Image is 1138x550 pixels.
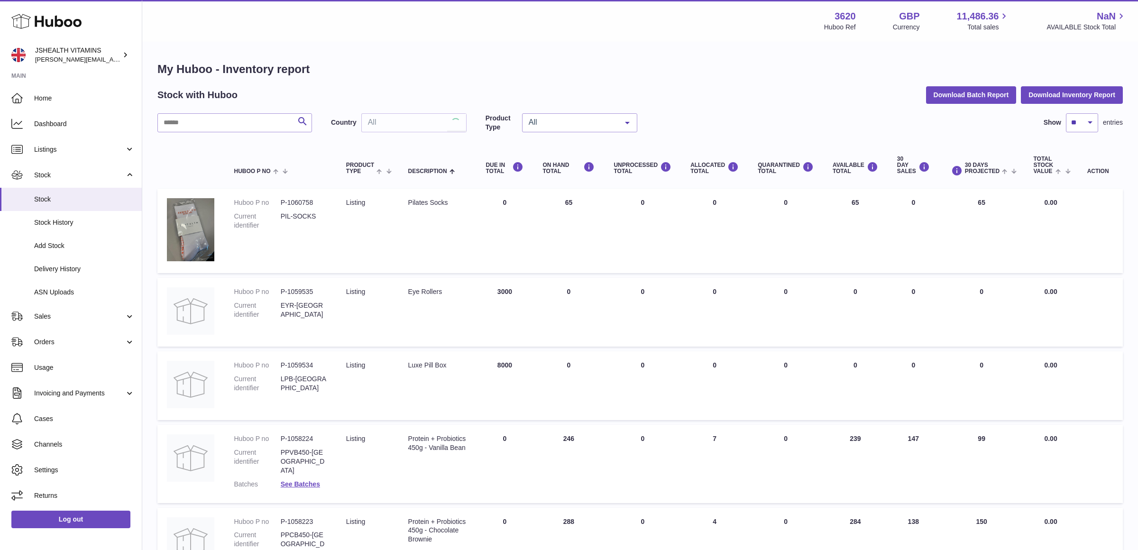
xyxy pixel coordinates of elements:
span: 0 [784,518,788,525]
span: Returns [34,491,135,500]
dd: P-1058224 [281,434,327,443]
dt: Batches [234,480,280,489]
span: entries [1103,118,1123,127]
span: Cases [34,414,135,423]
dt: Current identifier [234,375,280,393]
span: 0.00 [1044,435,1057,442]
div: UNPROCESSED Total [614,162,671,174]
img: product image [167,198,214,261]
div: ALLOCATED Total [690,162,739,174]
dt: Current identifier [234,301,280,319]
dt: Current identifier [234,212,280,230]
button: Download Inventory Report [1021,86,1123,103]
strong: 3620 [835,10,856,23]
span: listing [346,361,365,369]
label: Country [331,118,357,127]
span: Total sales [967,23,1010,32]
td: 0 [888,189,939,273]
span: 0.00 [1044,361,1057,369]
div: JSHEALTH VITAMINS [35,46,120,64]
span: 0.00 [1044,288,1057,295]
span: Add Stock [34,241,135,250]
div: AVAILABLE Total [833,162,878,174]
span: 30 DAYS PROJECTED [965,162,1000,174]
td: 0 [476,189,533,273]
span: Orders [34,338,125,347]
dd: P-1059534 [281,361,327,370]
span: Listings [34,145,125,154]
td: 65 [533,189,604,273]
td: 0 [604,425,681,503]
span: All [526,118,618,127]
span: 0 [784,361,788,369]
td: 7 [681,425,748,503]
label: Product Type [486,114,517,132]
div: QUARANTINED Total [758,162,814,174]
a: NaN AVAILABLE Stock Total [1046,10,1127,32]
span: AVAILABLE Stock Total [1046,23,1127,32]
span: 0 [784,199,788,206]
td: 0 [604,278,681,347]
td: 65 [939,189,1024,273]
div: 30 DAY SALES [897,156,930,175]
span: Usage [34,363,135,372]
span: Product Type [346,162,374,174]
span: Total stock value [1033,156,1053,175]
td: 0 [888,278,939,347]
span: NaN [1097,10,1116,23]
a: 11,486.36 Total sales [956,10,1010,32]
img: product image [167,434,214,482]
a: See Batches [281,480,320,488]
span: Stock [34,195,135,204]
h2: Stock with Huboo [157,89,238,101]
div: Action [1087,168,1113,174]
button: Download Batch Report [926,86,1017,103]
span: Delivery History [34,265,135,274]
td: 0 [939,351,1024,420]
span: listing [346,518,365,525]
td: 0 [533,351,604,420]
dd: PIL-SOCKS [281,212,327,230]
div: ON HAND Total [542,162,595,174]
td: 3000 [476,278,533,347]
span: 0.00 [1044,199,1057,206]
td: 239 [823,425,888,503]
label: Show [1044,118,1061,127]
strong: GBP [899,10,919,23]
td: 0 [939,278,1024,347]
dt: Huboo P no [234,287,280,296]
span: Stock History [34,218,135,227]
td: 0 [604,189,681,273]
dd: P-1060758 [281,198,327,207]
td: 0 [823,351,888,420]
td: 0 [823,278,888,347]
div: Eye Rollers [408,287,467,296]
div: Huboo Ref [824,23,856,32]
span: Stock [34,171,125,180]
span: listing [346,435,365,442]
div: Pilates Socks [408,198,467,207]
span: 11,486.36 [956,10,999,23]
dd: LPB-[GEOGRAPHIC_DATA] [281,375,327,393]
dt: Huboo P no [234,361,280,370]
span: ASN Uploads [34,288,135,297]
td: 147 [888,425,939,503]
h1: My Huboo - Inventory report [157,62,1123,77]
dt: Huboo P no [234,198,280,207]
span: Invoicing and Payments [34,389,125,398]
span: 0 [784,288,788,295]
dt: Current identifier [234,448,280,475]
dd: EYR-[GEOGRAPHIC_DATA] [281,301,327,319]
dt: Huboo P no [234,434,280,443]
span: 0 [784,435,788,442]
td: 0 [681,351,748,420]
span: Home [34,94,135,103]
span: 0.00 [1044,518,1057,525]
td: 0 [476,425,533,503]
span: Description [408,168,447,174]
a: Log out [11,511,130,528]
td: 246 [533,425,604,503]
td: 99 [939,425,1024,503]
img: product image [167,287,214,335]
div: DUE IN TOTAL [486,162,523,174]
